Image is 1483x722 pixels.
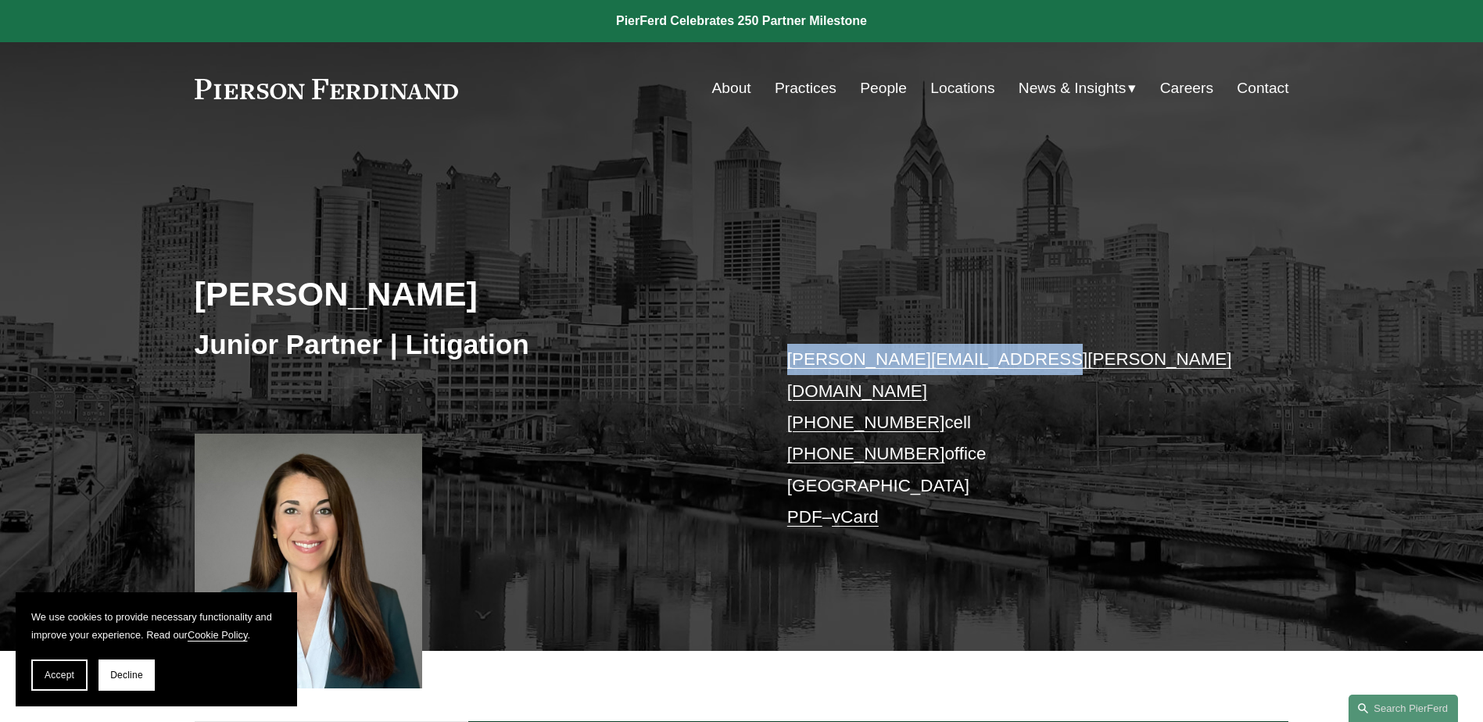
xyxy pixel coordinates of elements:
a: [PERSON_NAME][EMAIL_ADDRESS][PERSON_NAME][DOMAIN_NAME] [787,349,1232,400]
span: Accept [45,670,74,681]
a: Locations [930,73,994,103]
a: [PHONE_NUMBER] [787,413,945,432]
a: Contact [1237,73,1288,103]
a: PDF [787,507,822,527]
button: Accept [31,659,88,691]
button: Decline [99,659,155,691]
a: [PHONE_NUMBER] [787,444,945,463]
span: News & Insights [1019,75,1127,102]
h3: Junior Partner | Litigation [195,327,742,362]
a: Practices [775,73,836,103]
a: About [712,73,751,103]
a: Careers [1160,73,1213,103]
h2: [PERSON_NAME] [195,273,742,314]
a: vCard [832,507,879,527]
a: folder dropdown [1019,73,1137,103]
a: Search this site [1349,695,1458,722]
a: Cookie Policy [188,629,248,641]
p: cell office [GEOGRAPHIC_DATA] – [787,344,1243,533]
p: We use cookies to provide necessary functionality and improve your experience. Read our . [31,608,281,644]
section: Cookie banner [16,592,297,706]
a: People [860,73,907,103]
span: Decline [110,670,143,681]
